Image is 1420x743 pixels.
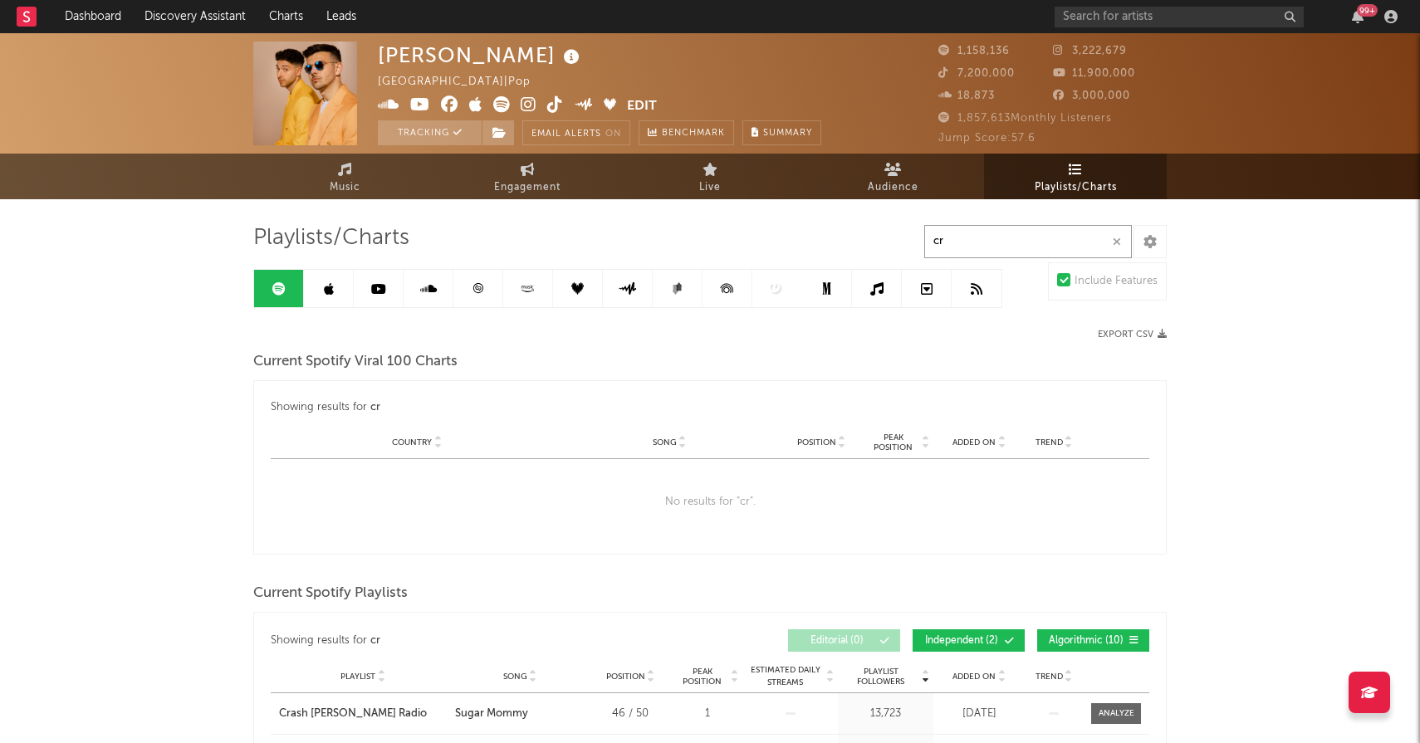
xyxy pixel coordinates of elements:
[938,46,1010,56] span: 1,158,136
[868,178,918,198] span: Audience
[801,154,984,199] a: Audience
[271,459,1149,545] div: No results for " cr ".
[1098,330,1167,340] button: Export CSV
[271,398,710,418] div: Showing results for
[253,584,408,604] span: Current Spotify Playlists
[330,178,360,198] span: Music
[639,120,734,145] a: Benchmark
[605,130,621,139] em: On
[1055,7,1304,27] input: Search for artists
[923,636,1000,646] span: Independent ( 2 )
[522,120,630,145] button: Email AlertsOn
[436,154,619,199] a: Engagement
[627,96,657,117] button: Edit
[788,629,900,652] button: Editorial(0)
[867,433,919,452] span: Peak Position
[606,672,645,682] span: Position
[593,706,668,722] div: 46 / 50
[1036,437,1063,447] span: Trend
[662,124,725,144] span: Benchmark
[378,72,550,92] div: [GEOGRAPHIC_DATA] | Pop
[938,113,1112,124] span: 1,857,613 Monthly Listeners
[619,154,801,199] a: Live
[279,706,447,722] a: Crash [PERSON_NAME] Radio
[1053,46,1127,56] span: 3,222,679
[370,631,380,651] div: cr
[842,667,919,687] span: Playlist Followers
[676,706,738,722] div: 1
[842,706,929,722] div: 13,723
[799,636,875,646] span: Editorial ( 0 )
[1053,90,1130,101] span: 3,000,000
[1075,271,1158,291] div: Include Features
[699,178,721,198] span: Live
[1036,672,1063,682] span: Trend
[676,667,728,687] span: Peak Position
[340,672,375,682] span: Playlist
[653,437,677,447] span: Song
[763,129,812,138] span: Summary
[952,672,996,682] span: Added On
[1035,178,1117,198] span: Playlists/Charts
[1053,68,1135,79] span: 11,900,000
[742,120,821,145] button: Summary
[1352,10,1364,23] button: 99+
[1048,636,1124,646] span: Algorithmic ( 10 )
[253,228,409,248] span: Playlists/Charts
[503,672,527,682] span: Song
[938,68,1015,79] span: 7,200,000
[494,178,561,198] span: Engagement
[952,437,996,447] span: Added On
[1037,629,1149,652] button: Algorithmic(10)
[1357,4,1378,17] div: 99 +
[747,664,824,689] span: Estimated Daily Streams
[797,437,836,447] span: Position
[938,90,995,101] span: 18,873
[392,437,432,447] span: Country
[378,42,584,69] div: [PERSON_NAME]
[253,154,436,199] a: Music
[279,706,427,722] div: Crash [PERSON_NAME] Radio
[913,629,1025,652] button: Independent(2)
[984,154,1167,199] a: Playlists/Charts
[271,629,710,652] div: Showing results for
[253,352,458,372] span: Current Spotify Viral 100 Charts
[938,706,1021,722] div: [DATE]
[370,398,380,418] div: cr
[938,133,1036,144] span: Jump Score: 57.6
[455,706,528,722] div: Sugar Mommy
[924,225,1132,258] input: Search Playlists/Charts
[378,120,482,145] button: Tracking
